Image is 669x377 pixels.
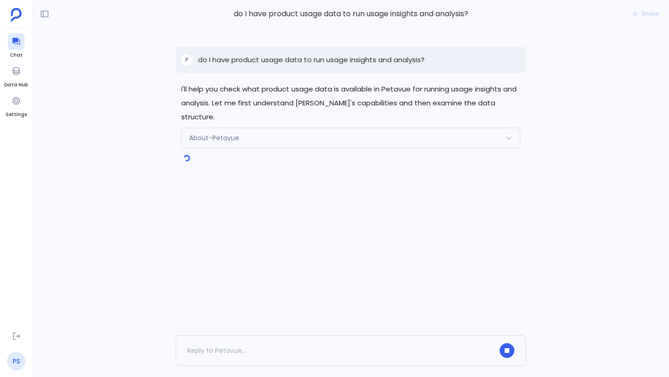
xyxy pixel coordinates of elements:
span: Chat [8,52,25,59]
span: do I have product usage data to run usage insights and analysis? [176,8,526,20]
p: I'll help you check what product usage data is available in Petavue for running usage insights an... [181,82,520,124]
a: PS [7,352,26,370]
span: Settings [6,111,27,118]
span: About-Petavue [189,133,239,143]
span: Data Hub [4,81,28,89]
a: Settings [6,92,27,118]
span: P [185,56,188,64]
a: Data Hub [4,63,28,89]
p: do I have product usage data to run usage insights and analysis? [198,54,425,65]
img: petavue logo [11,8,22,22]
a: Chat [8,33,25,59]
